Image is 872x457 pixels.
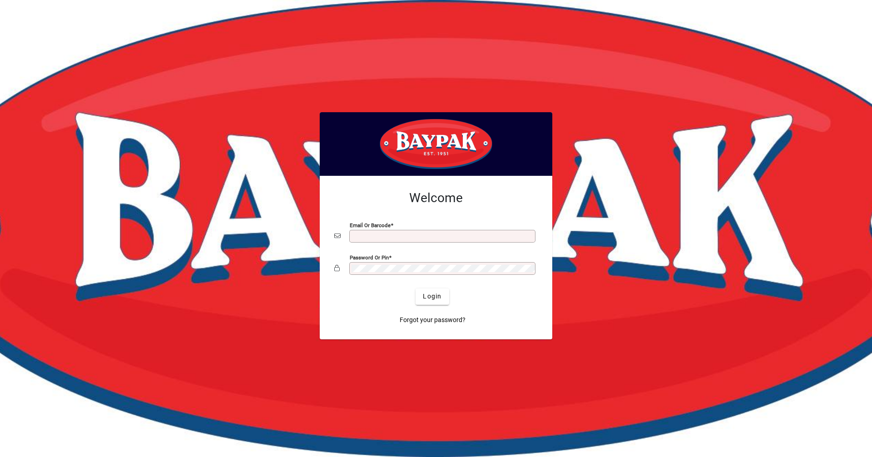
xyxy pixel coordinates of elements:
[350,254,389,260] mat-label: Password or Pin
[423,292,441,301] span: Login
[416,288,449,305] button: Login
[396,312,469,328] a: Forgot your password?
[350,222,391,228] mat-label: Email or Barcode
[334,190,538,206] h2: Welcome
[400,315,466,325] span: Forgot your password?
